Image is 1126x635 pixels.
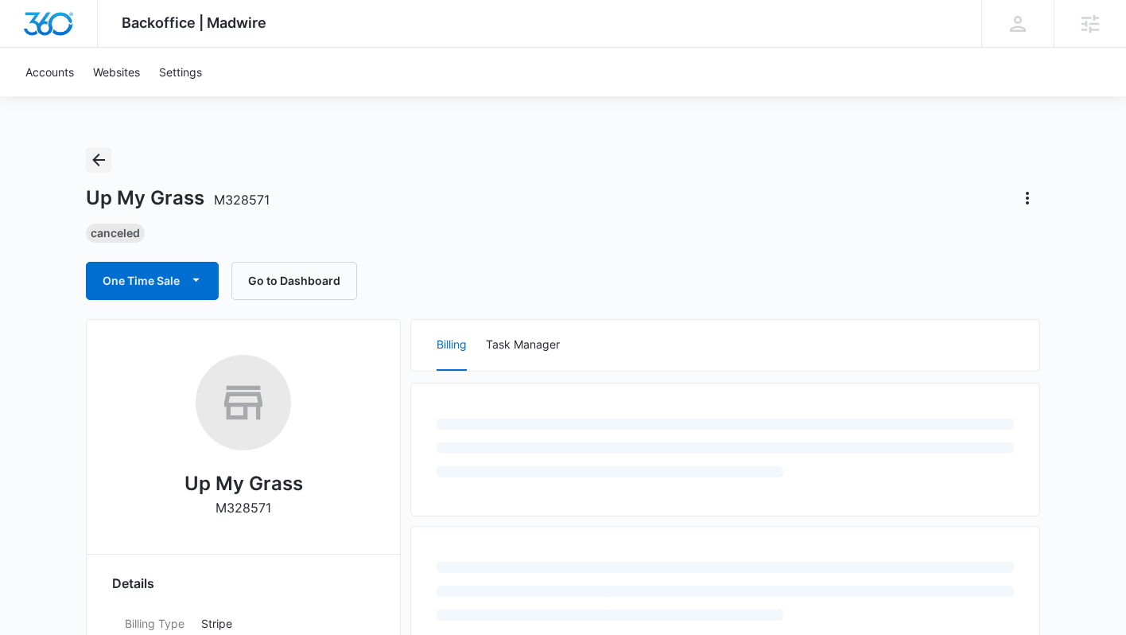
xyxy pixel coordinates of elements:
[176,94,268,104] div: Keywords by Traffic
[112,574,154,593] span: Details
[201,615,362,632] p: Stripe
[184,469,303,498] h2: Up My Grass
[43,92,56,105] img: tab_domain_overview_orange.svg
[41,41,175,54] div: Domain: [DOMAIN_NAME]
[122,14,266,31] span: Backoffice | Madwire
[486,320,560,371] button: Task Manager
[158,92,171,105] img: tab_keywords_by_traffic_grey.svg
[83,48,149,96] a: Websites
[149,48,212,96] a: Settings
[86,147,111,173] button: Back
[16,48,83,96] a: Accounts
[1015,185,1040,211] button: Actions
[86,262,219,300] button: One Time Sale
[231,262,357,300] button: Go to Dashboard
[60,94,142,104] div: Domain Overview
[437,320,467,371] button: Billing
[214,192,270,208] span: M328571
[86,224,145,243] div: Canceled
[86,186,270,210] h1: Up My Grass
[25,41,38,54] img: website_grey.svg
[25,25,38,38] img: logo_orange.svg
[45,25,78,38] div: v 4.0.25
[215,498,271,517] p: M328571
[125,615,188,632] dt: Billing Type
